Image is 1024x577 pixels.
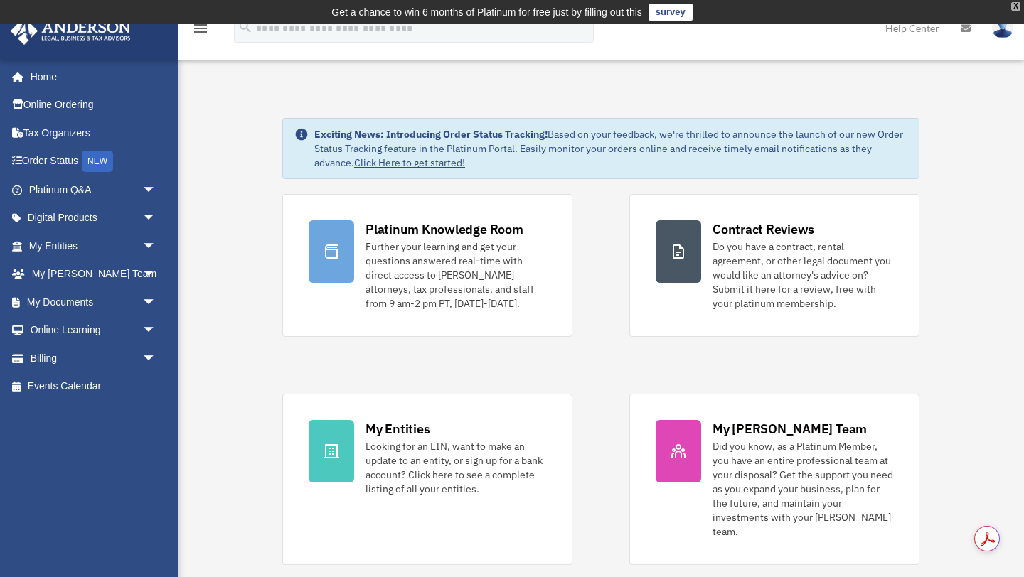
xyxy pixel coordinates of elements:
a: My [PERSON_NAME] Teamarrow_drop_down [10,260,178,288]
a: Tax Organizers [10,119,178,147]
div: close [1011,2,1020,11]
a: My Documentsarrow_drop_down [10,288,178,316]
img: User Pic [992,18,1013,38]
div: NEW [82,151,113,172]
a: Order StatusNEW [10,147,178,176]
div: Based on your feedback, we're thrilled to announce the launch of our new Order Status Tracking fe... [314,127,907,170]
a: survey [649,4,693,21]
a: Click Here to get started! [354,156,465,169]
img: Anderson Advisors Platinum Portal [6,17,135,45]
div: Do you have a contract, rental agreement, or other legal document you would like an attorney's ad... [713,239,893,311]
span: arrow_drop_down [142,204,171,233]
div: My [PERSON_NAME] Team [713,420,867,438]
i: menu [192,20,209,37]
a: Digital Productsarrow_drop_down [10,204,178,232]
div: Looking for an EIN, want to make an update to an entity, or sign up for a bank account? Click her... [366,439,546,496]
div: My Entities [366,420,430,438]
a: My Entitiesarrow_drop_down [10,232,178,260]
a: Events Calendar [10,372,178,401]
span: arrow_drop_down [142,316,171,345]
a: Contract Reviews Do you have a contract, rental agreement, or other legal document you would like... [629,194,919,337]
span: arrow_drop_down [142,260,171,289]
span: arrow_drop_down [142,288,171,317]
span: arrow_drop_down [142,232,171,261]
span: arrow_drop_down [142,176,171,205]
strong: Exciting News: Introducing Order Status Tracking! [314,128,548,141]
a: menu [192,25,209,37]
div: Further your learning and get your questions answered real-time with direct access to [PERSON_NAM... [366,239,546,311]
a: My [PERSON_NAME] Team Did you know, as a Platinum Member, you have an entire professional team at... [629,394,919,565]
i: search [238,19,253,35]
a: Online Ordering [10,91,178,119]
div: Platinum Knowledge Room [366,220,523,238]
a: My Entities Looking for an EIN, want to make an update to an entity, or sign up for a bank accoun... [282,394,572,565]
a: Billingarrow_drop_down [10,344,178,372]
div: Get a chance to win 6 months of Platinum for free just by filling out this [331,4,642,21]
a: Platinum Q&Aarrow_drop_down [10,176,178,204]
div: Did you know, as a Platinum Member, you have an entire professional team at your disposal? Get th... [713,439,893,539]
div: Contract Reviews [713,220,814,238]
a: Online Learningarrow_drop_down [10,316,178,345]
span: arrow_drop_down [142,344,171,373]
a: Home [10,63,171,91]
a: Platinum Knowledge Room Further your learning and get your questions answered real-time with dire... [282,194,572,337]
